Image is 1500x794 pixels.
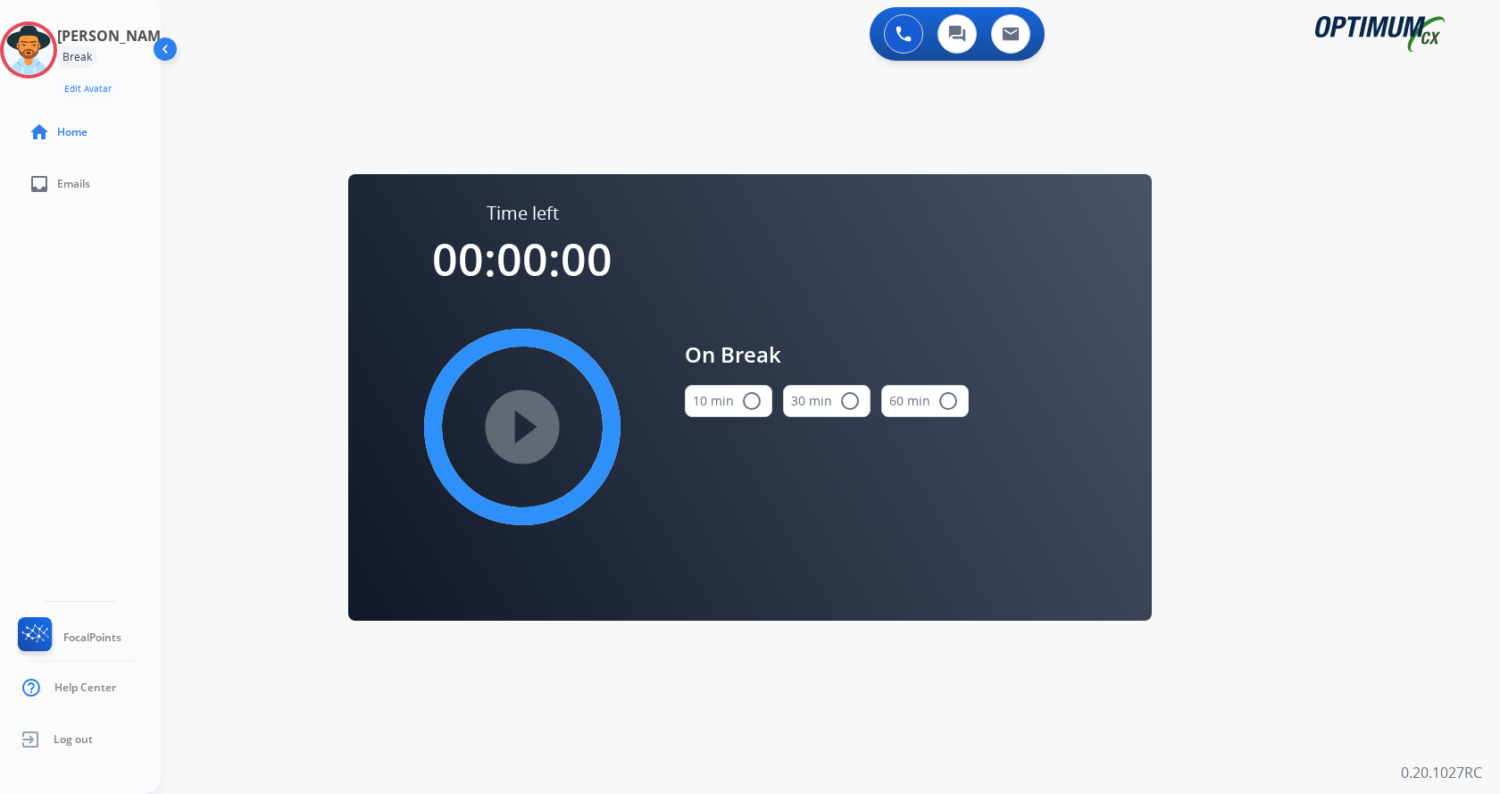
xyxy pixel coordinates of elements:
mat-icon: home [29,121,50,143]
span: Emails [57,177,90,191]
img: avatar [4,25,54,75]
mat-icon: radio_button_unchecked [741,390,762,412]
span: Help Center [54,681,116,695]
button: Edit Avatar [57,79,119,99]
mat-icon: inbox [29,173,50,195]
button: 60 min [881,385,969,417]
span: FocalPoints [63,631,121,645]
h3: [PERSON_NAME] [57,25,173,46]
button: 30 min [783,385,871,417]
mat-icon: radio_button_unchecked [937,390,959,412]
div: Break [57,46,97,68]
span: Time left [487,201,559,226]
mat-icon: radio_button_unchecked [839,390,861,412]
span: On Break [685,338,969,371]
a: FocalPoints [14,617,121,658]
span: Home [57,125,87,139]
button: 10 min [685,385,772,417]
span: Log out [54,732,93,747]
span: 00:00:00 [432,229,612,289]
p: 0.20.1027RC [1401,762,1482,783]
